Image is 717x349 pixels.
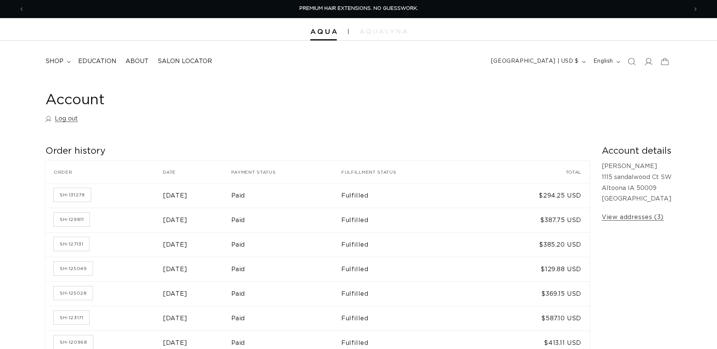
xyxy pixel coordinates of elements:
td: Fulfilled [341,257,473,281]
td: Paid [231,208,341,232]
a: Order number SH-127131 [54,237,89,251]
span: Salon Locator [158,57,212,65]
time: [DATE] [163,266,187,272]
a: View addresses (3) [602,212,664,223]
p: [PERSON_NAME] 1115 sandalwood Ct SW Altoona IA 50009 [GEOGRAPHIC_DATA] [602,161,672,204]
button: [GEOGRAPHIC_DATA] | USD $ [486,54,589,69]
td: $587.10 USD [473,306,590,330]
td: $387.75 USD [473,208,590,232]
span: English [593,57,613,65]
h2: Account details [602,145,672,157]
a: About [121,53,153,70]
span: PREMIUM HAIR EXTENSIONS. NO GUESSWORK. [299,6,418,11]
a: Order number SH-129811 [54,213,90,226]
td: $369.15 USD [473,281,590,306]
th: Date [163,161,231,184]
td: Fulfilled [341,281,473,306]
td: Paid [231,232,341,257]
span: [GEOGRAPHIC_DATA] | USD $ [491,57,579,65]
td: Fulfilled [341,208,473,232]
a: Order number SH-120968 [54,335,93,349]
td: Fulfilled [341,306,473,330]
span: Education [78,57,116,65]
img: Aqua Hair Extensions [310,29,337,34]
a: Education [74,53,121,70]
a: Salon Locator [153,53,217,70]
button: Next announcement [687,2,704,16]
img: aqualyna.com [360,29,407,34]
td: Paid [231,281,341,306]
td: Paid [231,306,341,330]
a: Order number SH-125028 [54,286,93,300]
button: Previous announcement [13,2,30,16]
button: English [589,54,623,69]
th: Fulfillment status [341,161,473,184]
time: [DATE] [163,340,187,346]
time: [DATE] [163,315,187,321]
td: Paid [231,257,341,281]
time: [DATE] [163,217,187,223]
time: [DATE] [163,242,187,248]
h2: Order history [45,145,590,157]
a: Order number SH-131278 [54,188,91,202]
td: $385.20 USD [473,232,590,257]
a: Log out [45,113,78,124]
td: Fulfilled [341,232,473,257]
td: Paid [231,184,341,208]
th: Total [473,161,590,184]
summary: Search [623,53,640,70]
th: Payment status [231,161,341,184]
time: [DATE] [163,193,187,199]
td: $129.88 USD [473,257,590,281]
th: Order [45,161,163,184]
td: Fulfilled [341,184,473,208]
summary: shop [41,53,74,70]
span: About [125,57,149,65]
td: $294.25 USD [473,184,590,208]
a: Order number SH-125049 [54,262,93,275]
span: shop [45,57,63,65]
a: Order number SH-123171 [54,311,89,324]
h1: Account [45,91,672,110]
time: [DATE] [163,291,187,297]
